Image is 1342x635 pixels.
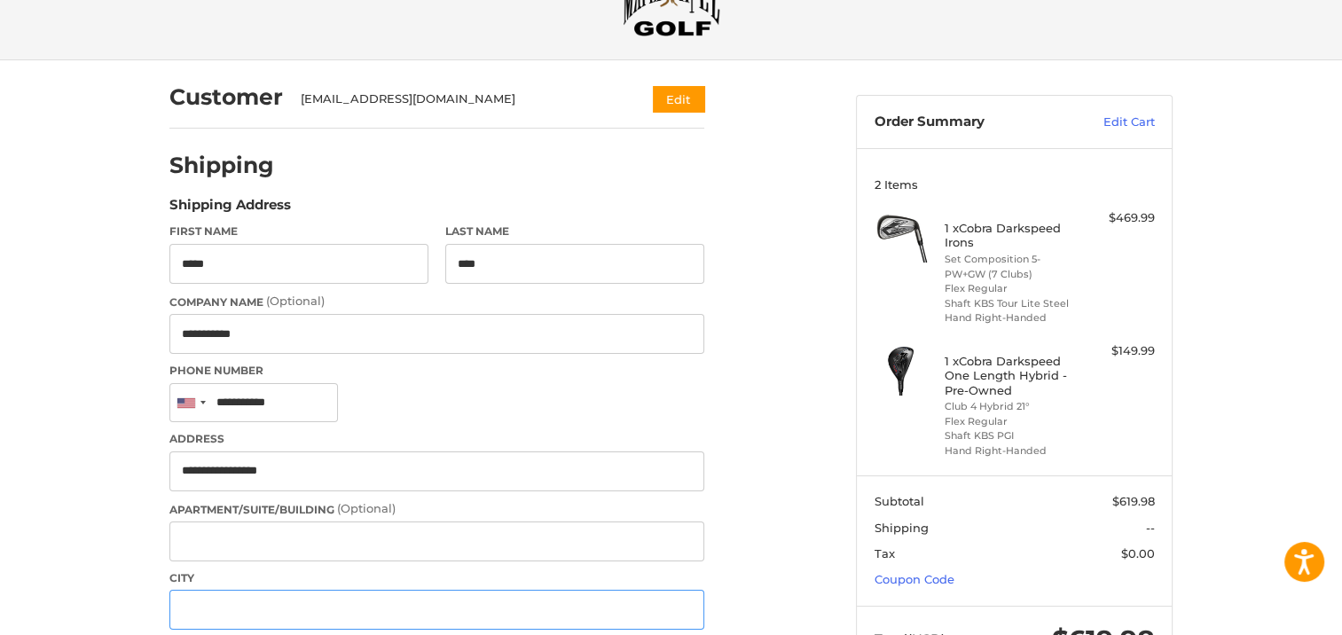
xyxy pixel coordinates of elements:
a: Edit Cart [1065,114,1155,131]
span: Tax [875,546,895,561]
h4: 1 x Cobra Darkspeed Irons [945,221,1080,250]
span: $0.00 [1121,546,1155,561]
label: City [169,570,704,586]
button: Edit [653,86,704,112]
li: Hand Right-Handed [945,443,1080,459]
h2: Shipping [169,152,274,179]
h3: 2 Items [875,177,1155,192]
li: Flex Regular [945,281,1080,296]
div: $469.99 [1085,209,1155,227]
span: Shipping [875,521,929,535]
div: United States: +1 [170,384,211,422]
a: Coupon Code [875,572,954,586]
span: $619.98 [1112,494,1155,508]
li: Hand Right-Handed [945,310,1080,325]
li: Shaft KBS PGI [945,428,1080,443]
legend: Shipping Address [169,195,291,223]
label: First Name [169,223,428,239]
h4: 1 x Cobra Darkspeed One Length Hybrid - Pre-Owned [945,354,1080,397]
h3: Order Summary [875,114,1065,131]
span: -- [1146,521,1155,535]
div: [EMAIL_ADDRESS][DOMAIN_NAME] [301,90,619,108]
label: Phone Number [169,363,704,379]
span: Subtotal [875,494,924,508]
label: Company Name [169,293,704,310]
label: Last Name [445,223,704,239]
small: (Optional) [266,294,325,308]
div: $149.99 [1085,342,1155,360]
li: Set Composition 5-PW+GW (7 Clubs) [945,252,1080,281]
li: Flex Regular [945,414,1080,429]
label: Address [169,431,704,447]
li: Shaft KBS Tour Lite Steel [945,296,1080,311]
h2: Customer [169,83,283,111]
small: (Optional) [337,501,396,515]
li: Club 4 Hybrid 21° [945,399,1080,414]
label: Apartment/Suite/Building [169,500,704,518]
